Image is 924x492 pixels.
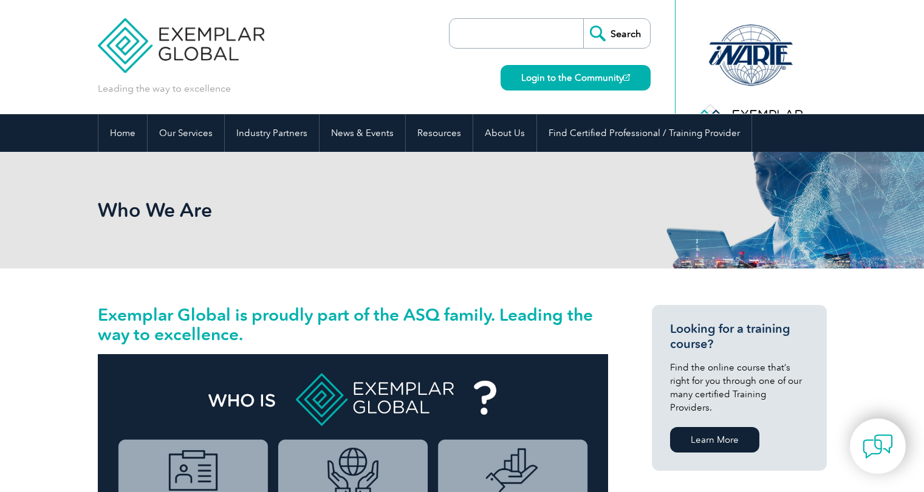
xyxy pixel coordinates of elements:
[98,200,608,220] h2: Who We Are
[98,305,608,344] h2: Exemplar Global is proudly part of the ASQ family. Leading the way to excellence.
[863,431,893,462] img: contact-chat.png
[320,114,405,152] a: News & Events
[501,65,651,91] a: Login to the Community
[406,114,473,152] a: Resources
[623,74,630,81] img: open_square.png
[98,82,231,95] p: Leading the way to excellence
[98,114,147,152] a: Home
[537,114,751,152] a: Find Certified Professional / Training Provider
[225,114,319,152] a: Industry Partners
[583,19,650,48] input: Search
[670,427,759,453] a: Learn More
[670,361,809,414] p: Find the online course that’s right for you through one of our many certified Training Providers.
[473,114,536,152] a: About Us
[670,321,809,352] h3: Looking for a training course?
[148,114,224,152] a: Our Services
